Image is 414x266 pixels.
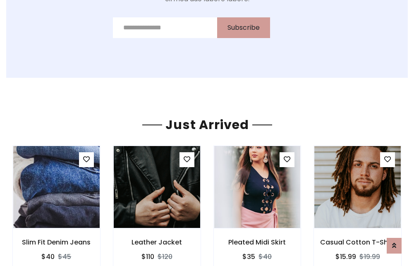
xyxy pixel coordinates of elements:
del: $45 [58,252,71,261]
h6: $35 [242,253,255,261]
h6: $110 [141,253,154,261]
del: $19.99 [359,252,380,261]
h6: Casual Cotton T-Shirt [314,238,401,246]
h6: $40 [41,253,55,261]
h6: Slim Fit Denim Jeans [13,238,100,246]
del: $120 [158,252,172,261]
h6: Leather Jacket [113,238,201,246]
h6: $15.99 [335,253,356,261]
h6: Pleated Midi Skirt [214,238,301,246]
span: Just Arrived [162,116,252,134]
button: Subscribe [217,17,270,38]
del: $40 [258,252,272,261]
